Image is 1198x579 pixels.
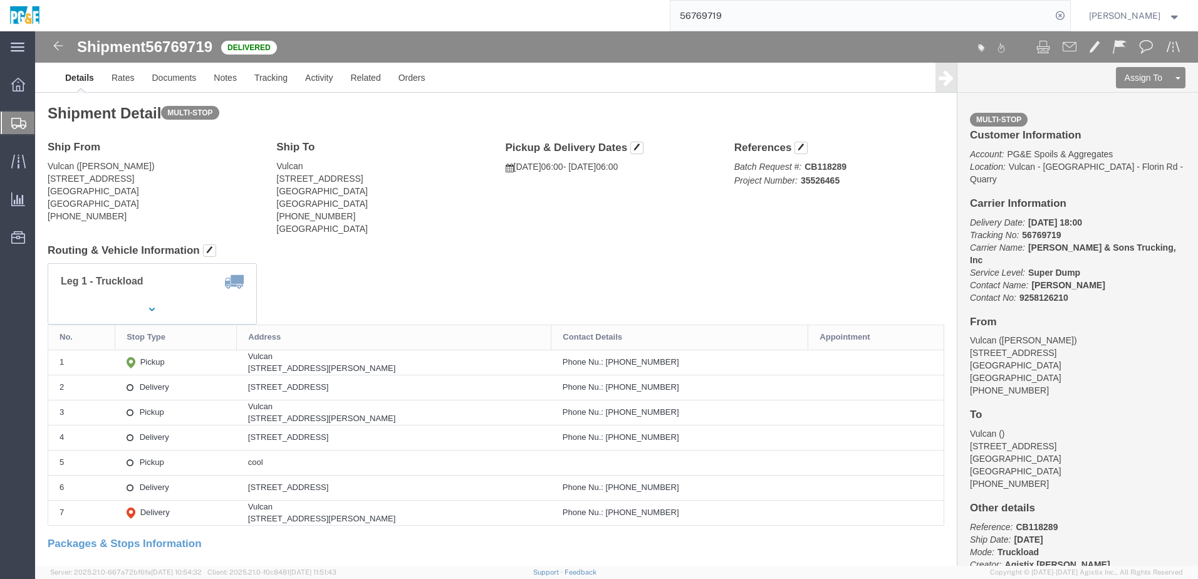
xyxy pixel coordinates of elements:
[565,568,596,576] a: Feedback
[50,568,202,576] span: Server: 2025.21.0-667a72bf6fa
[289,568,336,576] span: [DATE] 11:51:43
[207,568,336,576] span: Client: 2025.21.0-f0c8481
[35,31,1198,566] iframe: FS Legacy Container
[1089,9,1160,23] span: Evelyn Angel
[670,1,1051,31] input: Search for shipment number, reference number
[1088,8,1181,23] button: [PERSON_NAME]
[9,6,41,25] img: logo
[990,567,1183,578] span: Copyright © [DATE]-[DATE] Agistix Inc., All Rights Reserved
[533,568,565,576] a: Support
[151,568,202,576] span: [DATE] 10:54:32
